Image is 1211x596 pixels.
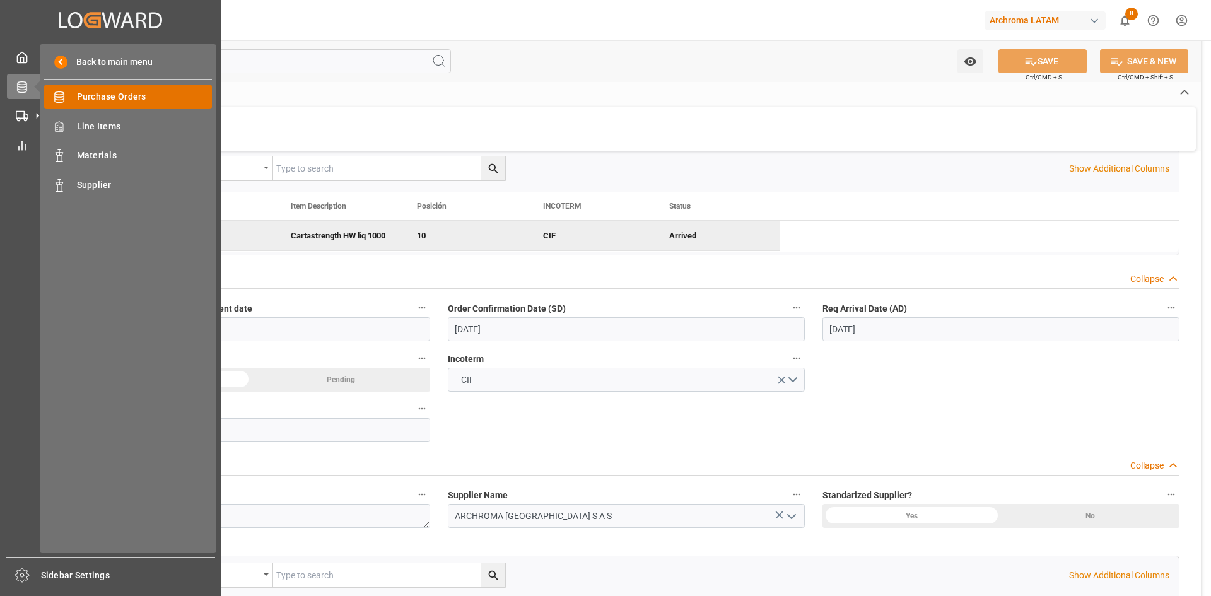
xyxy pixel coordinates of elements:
span: Back to main menu [67,56,153,69]
div: Pending [252,368,430,392]
span: INCOTERM [543,202,582,211]
button: Help Center [1139,6,1167,35]
div: CIF [543,221,639,250]
a: Purchase Orders [44,85,212,109]
a: Line Items [44,114,212,138]
button: open menu [781,506,800,526]
input: DD.MM.YYYY [448,317,805,341]
span: Ctrl/CMD + S [1026,73,1062,82]
input: DD.MM.YYYY [73,317,430,341]
span: Req Arrival Date (AD) [822,302,907,315]
div: Arrived [654,221,780,250]
button: show 8 new notifications [1111,6,1139,35]
span: Posición [417,202,447,211]
button: Archroma LATAM [985,8,1111,32]
button: Center ID [414,400,430,417]
a: Materials [44,143,212,168]
span: Supplier [77,178,213,192]
button: Incoterm [788,350,805,366]
button: Supplier Name [788,486,805,503]
span: Status [669,202,691,211]
a: My Cockpit [7,45,214,69]
div: Collapse [1130,459,1164,472]
span: Materials [77,149,213,162]
button: open menu [957,49,983,73]
div: No [1001,504,1179,528]
button: Standarized Supplier? [1163,486,1179,503]
span: 8 [1125,8,1138,20]
div: Equals [185,566,259,580]
span: Order Confirmation Date (SD) [448,302,566,315]
button: open menu [448,368,805,392]
div: Yes [822,504,1001,528]
div: Archroma LATAM [985,11,1106,30]
span: Line Items [77,120,213,133]
button: Product Availability for actual shipment date [414,300,430,316]
button: Req Arrival Date (AD) [1163,300,1179,316]
span: Supplier Name [448,489,508,502]
span: Item Description [291,202,346,211]
input: Type to search [273,563,505,587]
button: Supplier Number [414,486,430,503]
input: DD.MM.YYYY [822,317,1179,341]
span: Purchase Orders [77,90,213,103]
p: Show Additional Columns [1069,162,1169,175]
button: open menu [178,563,273,587]
input: Search Fields [58,49,451,73]
div: Press SPACE to deselect this row. [149,221,780,251]
div: Equals [185,159,259,173]
input: Type to search [273,156,505,180]
span: Ctrl/CMD + Shift + S [1118,73,1173,82]
input: enter supllier [448,504,805,528]
div: Collapse [1130,272,1164,286]
button: PO Status [414,350,430,366]
button: Order Confirmation Date (SD) [788,300,805,316]
div: Cartastrength HW liq 1000 [276,221,402,250]
span: Incoterm [448,353,484,366]
a: My Reports [7,132,214,157]
button: search button [481,563,505,587]
span: CIF [455,373,481,387]
button: open menu [178,156,273,180]
div: 10 [417,221,513,250]
a: Supplier [44,172,212,197]
p: Show Additional Columns [1069,569,1169,582]
button: SAVE & NEW [1100,49,1188,73]
span: Standarized Supplier? [822,489,912,502]
button: SAVE [998,49,1087,73]
button: search button [481,156,505,180]
span: Sidebar Settings [41,569,216,582]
